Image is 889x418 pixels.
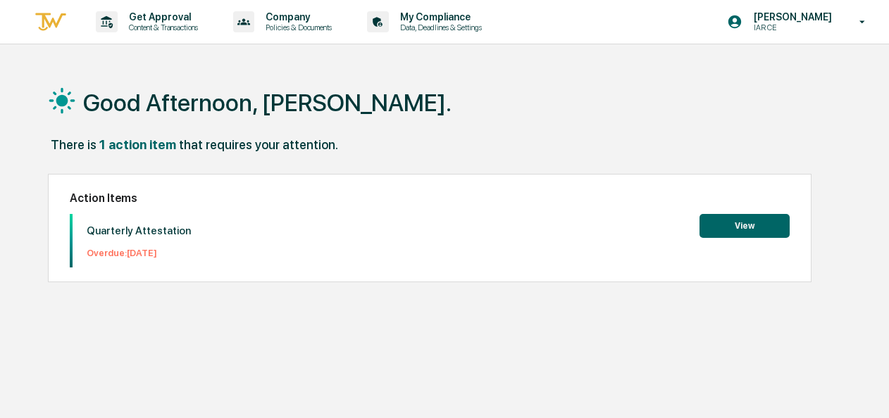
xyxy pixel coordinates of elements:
p: My Compliance [389,11,489,23]
p: [PERSON_NAME] [742,11,839,23]
div: that requires your attention. [179,137,338,152]
div: 1 action item [99,137,176,152]
p: Company [254,11,339,23]
p: Overdue: [DATE] [87,248,191,258]
p: IAR CE [742,23,839,32]
p: Content & Transactions [118,23,205,32]
p: Data, Deadlines & Settings [389,23,489,32]
p: Policies & Documents [254,23,339,32]
div: There is [51,137,97,152]
p: Quarterly Attestation [87,224,191,237]
h1: Good Afternoon, [PERSON_NAME]. [83,89,452,117]
a: View [700,218,790,232]
img: logo [34,11,68,34]
button: View [700,214,790,238]
p: Get Approval [118,11,205,23]
h2: Action Items [70,191,790,205]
